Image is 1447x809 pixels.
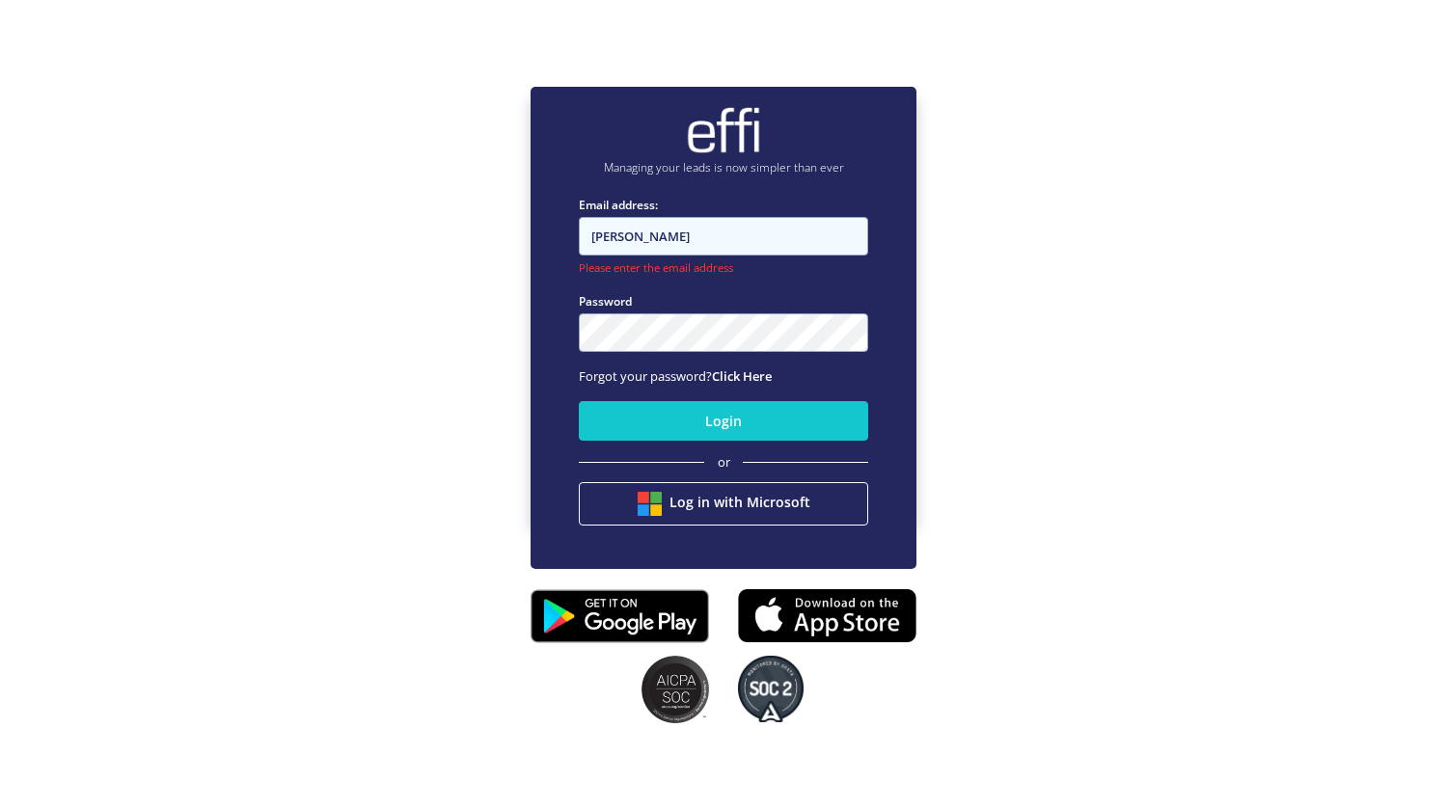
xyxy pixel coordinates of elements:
img: appstore.8725fd3.png [738,582,916,648]
img: btn google [638,492,662,516]
label: Email address: [579,196,868,214]
img: SOC2 badges [738,656,804,723]
img: playstore.0fabf2e.png [531,577,709,656]
span: or [718,453,730,472]
span: Forgot your password? [579,367,772,385]
img: SOC2 badges [642,656,709,723]
img: brand-logo.ec75409.png [685,106,762,154]
div: Please enter the email address [579,259,868,276]
p: Managing your leads is now simpler than ever [579,159,868,176]
button: Log in with Microsoft [579,482,868,526]
a: Click Here [712,367,772,385]
button: Login [579,401,868,441]
input: Enter email [579,217,868,256]
label: Password [579,292,868,310]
